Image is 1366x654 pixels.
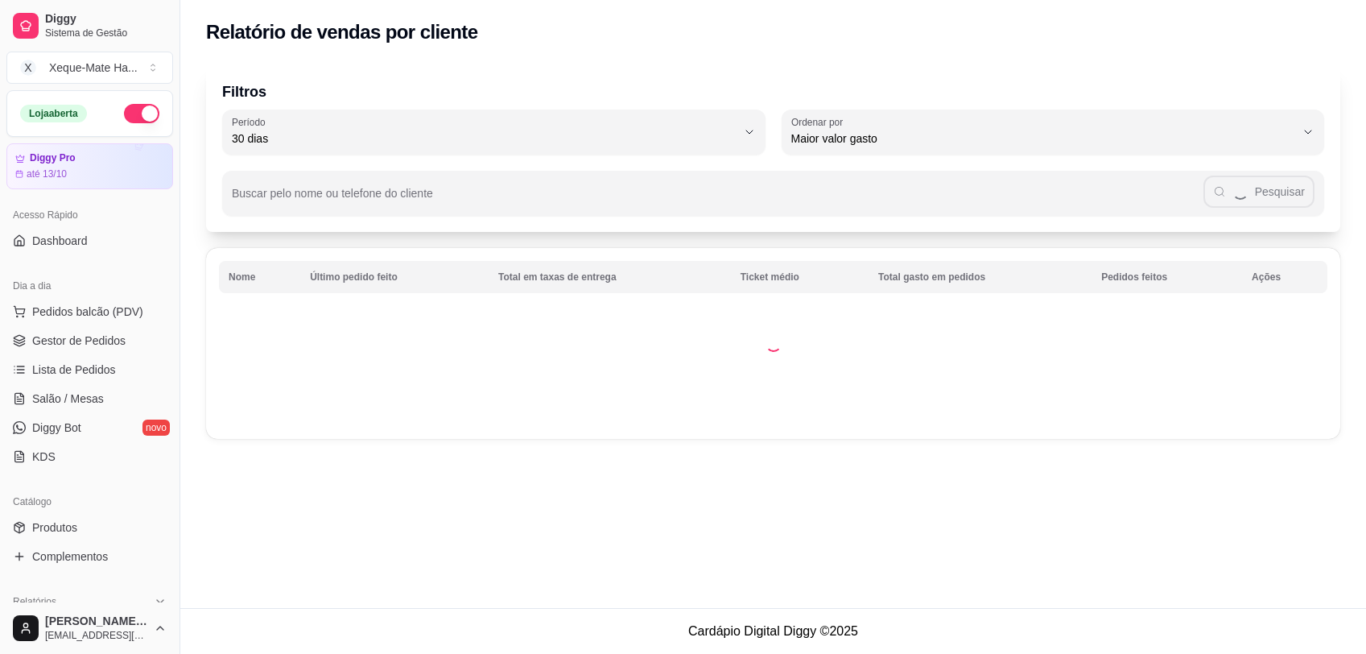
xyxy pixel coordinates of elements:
footer: Cardápio Digital Diggy © 2025 [180,608,1366,654]
span: Maior valor gasto [791,130,1296,147]
button: Select a team [6,52,173,84]
button: [PERSON_NAME] e [PERSON_NAME][EMAIL_ADDRESS][DOMAIN_NAME] [6,609,173,648]
label: Período [232,115,270,129]
button: Alterar Status [124,104,159,123]
button: Pedidos balcão (PDV) [6,299,173,325]
span: 30 dias [232,130,737,147]
div: Acesso Rápido [6,202,173,228]
h2: Relatório de vendas por cliente [206,19,478,45]
span: KDS [32,449,56,465]
a: DiggySistema de Gestão [6,6,173,45]
span: Lista de Pedidos [32,362,116,378]
span: Diggy Bot [32,420,81,436]
span: Relatórios [13,595,56,608]
a: Dashboard [6,228,173,254]
span: Diggy [45,12,167,27]
a: Diggy Botnovo [6,415,173,441]
div: Loja aberta [20,105,87,122]
span: Sistema de Gestão [45,27,167,39]
a: Complementos [6,544,173,569]
span: Pedidos balcão (PDV) [32,304,143,320]
span: Complementos [32,548,108,565]
span: Salão / Mesas [32,391,104,407]
div: Loading [766,336,782,352]
article: até 13/10 [27,168,67,180]
span: Produtos [32,519,77,536]
span: X [20,60,36,76]
p: Filtros [222,81,1324,103]
div: Catálogo [6,489,173,515]
span: Dashboard [32,233,88,249]
a: Gestor de Pedidos [6,328,173,354]
a: Diggy Proaté 13/10 [6,143,173,189]
label: Ordenar por [791,115,848,129]
a: KDS [6,444,173,470]
span: Gestor de Pedidos [32,333,126,349]
article: Diggy Pro [30,152,76,164]
a: Produtos [6,515,173,540]
button: Período30 dias [222,110,766,155]
div: Dia a dia [6,273,173,299]
button: Ordenar porMaior valor gasto [782,110,1325,155]
a: Lista de Pedidos [6,357,173,383]
span: [PERSON_NAME] e [PERSON_NAME] [45,615,147,629]
span: [EMAIL_ADDRESS][DOMAIN_NAME] [45,629,147,642]
input: Buscar pelo nome ou telefone do cliente [232,192,1203,208]
a: Salão / Mesas [6,386,173,412]
div: Xeque-Mate Ha ... [49,60,138,76]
